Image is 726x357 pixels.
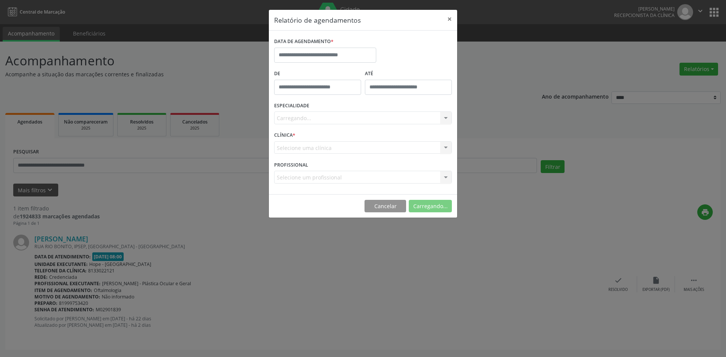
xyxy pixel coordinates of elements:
[274,68,361,80] label: De
[442,10,457,28] button: Close
[409,200,452,213] button: Carregando...
[274,100,309,112] label: ESPECIALIDADE
[274,159,308,171] label: PROFISSIONAL
[274,36,334,48] label: DATA DE AGENDAMENTO
[274,130,295,141] label: CLÍNICA
[365,200,406,213] button: Cancelar
[274,15,361,25] h5: Relatório de agendamentos
[365,68,452,80] label: ATÉ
